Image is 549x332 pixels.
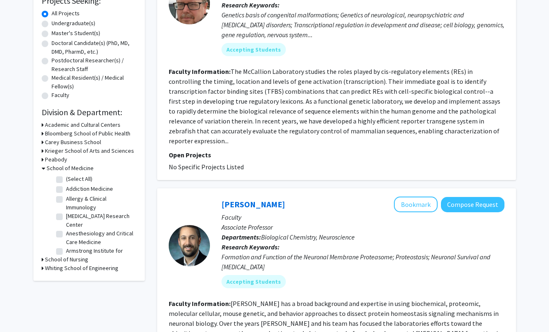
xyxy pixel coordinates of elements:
[52,19,95,28] label: Undergraduate(s)
[169,163,244,171] span: No Specific Projects Listed
[52,74,137,91] label: Medical Resident(s) / Medical Fellow(s)
[52,56,137,74] label: Postdoctoral Researcher(s) / Research Staff
[394,197,438,212] button: Add Seth Margolis to Bookmarks
[47,164,94,173] h3: School of Medicine
[52,29,100,38] label: Master's Student(s)
[45,255,88,264] h3: School of Nursing
[169,67,231,76] b: Faculty Information:
[45,121,120,129] h3: Academic and Cultural Centers
[221,212,504,222] p: Faculty
[169,299,231,308] b: Faculty Information:
[45,147,134,155] h3: Krieger School of Arts and Sciences
[169,150,504,160] p: Open Projects
[221,10,504,40] div: Genetics basis of congenital malformations; Genetics of neurological, neuropsychiatric and [MEDIC...
[52,9,80,18] label: All Projects
[66,185,113,193] label: Addiction Medicine
[221,222,504,232] p: Associate Professor
[66,212,134,229] label: [MEDICAL_DATA] Research Center
[45,264,118,273] h3: Whiting School of Engineering
[52,39,137,56] label: Doctoral Candidate(s) (PhD, MD, DMD, PharmD, etc.)
[42,107,137,117] h2: Division & Department:
[66,229,134,247] label: Anesthesiology and Critical Care Medicine
[221,1,280,9] b: Research Keywords:
[221,252,504,272] div: Formation and Function of the Neuronal Membrane Proteasome; Proteostasis; Neuronal Survival and [...
[221,43,286,56] mat-chip: Accepting Students
[66,175,92,183] label: (Select All)
[169,67,500,145] fg-read-more: The McCallion Laboratory studies the roles played by cis-regulatory elements (REs) in controlling...
[221,275,286,288] mat-chip: Accepting Students
[52,91,69,100] label: Faculty
[45,129,130,138] h3: Bloomberg School of Public Health
[441,197,504,212] button: Compose Request to Seth Margolis
[45,155,67,164] h3: Peabody
[221,199,285,209] a: [PERSON_NAME]
[66,194,134,212] label: Allergy & Clinical Immunology
[221,233,261,241] b: Departments:
[66,247,134,264] label: Armstrong Institute for Patient Safety and Quality
[221,243,280,251] b: Research Keywords:
[6,295,35,326] iframe: Chat
[261,233,355,241] span: Biological Chemistry, Neuroscience
[45,138,101,147] h3: Carey Business School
